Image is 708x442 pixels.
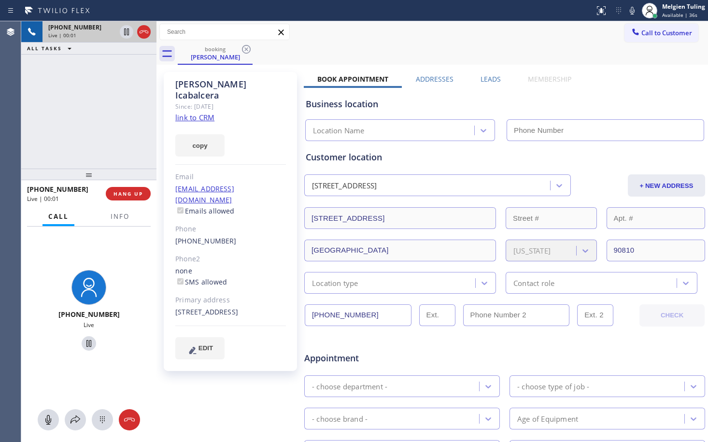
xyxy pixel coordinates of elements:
[313,125,365,136] div: Location Name
[175,206,235,215] label: Emails allowed
[175,184,234,204] a: [EMAIL_ADDRESS][DOMAIN_NAME]
[92,409,113,430] button: Open dialpad
[82,336,96,351] button: Hold Customer
[312,413,368,424] div: - choose brand -
[481,74,501,84] label: Leads
[175,266,286,288] div: none
[198,344,213,352] span: EDIT
[27,185,88,194] span: [PHONE_NUMBER]
[175,307,286,318] div: [STREET_ADDRESS]
[175,254,286,265] div: Phone2
[175,113,214,122] a: link to CRM
[625,4,639,17] button: Mute
[517,413,578,424] div: Age of Equipment
[65,409,86,430] button: Open directory
[419,304,455,326] input: Ext.
[305,304,411,326] input: Phone Number
[416,74,453,84] label: Addresses
[48,212,69,221] span: Call
[179,43,252,64] div: Alvaro Icabalcera
[38,409,59,430] button: Mute
[160,24,289,40] input: Search
[58,310,120,319] span: [PHONE_NUMBER]
[84,321,94,329] span: Live
[175,101,286,112] div: Since: [DATE]
[312,180,377,191] div: [STREET_ADDRESS]
[517,381,589,392] div: - choose type of job -
[639,304,705,327] button: CHECK
[179,45,252,53] div: booking
[175,171,286,183] div: Email
[641,29,692,37] span: Call to Customer
[304,207,496,229] input: Address
[175,277,227,286] label: SMS allowed
[312,381,387,392] div: - choose department -
[119,409,140,430] button: Hang up
[48,23,101,31] span: [PHONE_NUMBER]
[528,74,571,84] label: Membership
[312,277,358,288] div: Location type
[27,45,62,52] span: ALL TASKS
[175,236,237,245] a: [PHONE_NUMBER]
[304,352,437,365] span: Appointment
[48,32,76,39] span: Live | 00:01
[506,207,597,229] input: Street #
[21,43,81,54] button: ALL TASKS
[624,24,698,42] button: Call to Customer
[177,278,184,285] input: SMS allowed
[111,212,129,221] span: Info
[177,207,184,214] input: Emails allowed
[513,277,554,288] div: Contact role
[175,295,286,306] div: Primary address
[175,337,225,359] button: EDIT
[662,12,697,18] span: Available | 36s
[175,134,225,157] button: copy
[175,224,286,235] div: Phone
[607,207,706,229] input: Apt. #
[42,207,74,226] button: Call
[507,119,704,141] input: Phone Number
[628,174,705,197] button: + NEW ADDRESS
[105,207,135,226] button: Info
[306,151,704,164] div: Customer location
[120,25,133,39] button: Hold Customer
[113,190,143,197] span: HANG UP
[27,195,59,203] span: Live | 00:01
[306,98,704,111] div: Business location
[607,240,706,261] input: ZIP
[317,74,388,84] label: Book Appointment
[463,304,570,326] input: Phone Number 2
[577,304,613,326] input: Ext. 2
[106,187,151,200] button: HANG UP
[662,2,705,11] div: Melgien Tuling
[304,240,496,261] input: City
[137,25,151,39] button: Hang up
[175,79,286,101] div: [PERSON_NAME] Icabalcera
[179,53,252,61] div: [PERSON_NAME]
